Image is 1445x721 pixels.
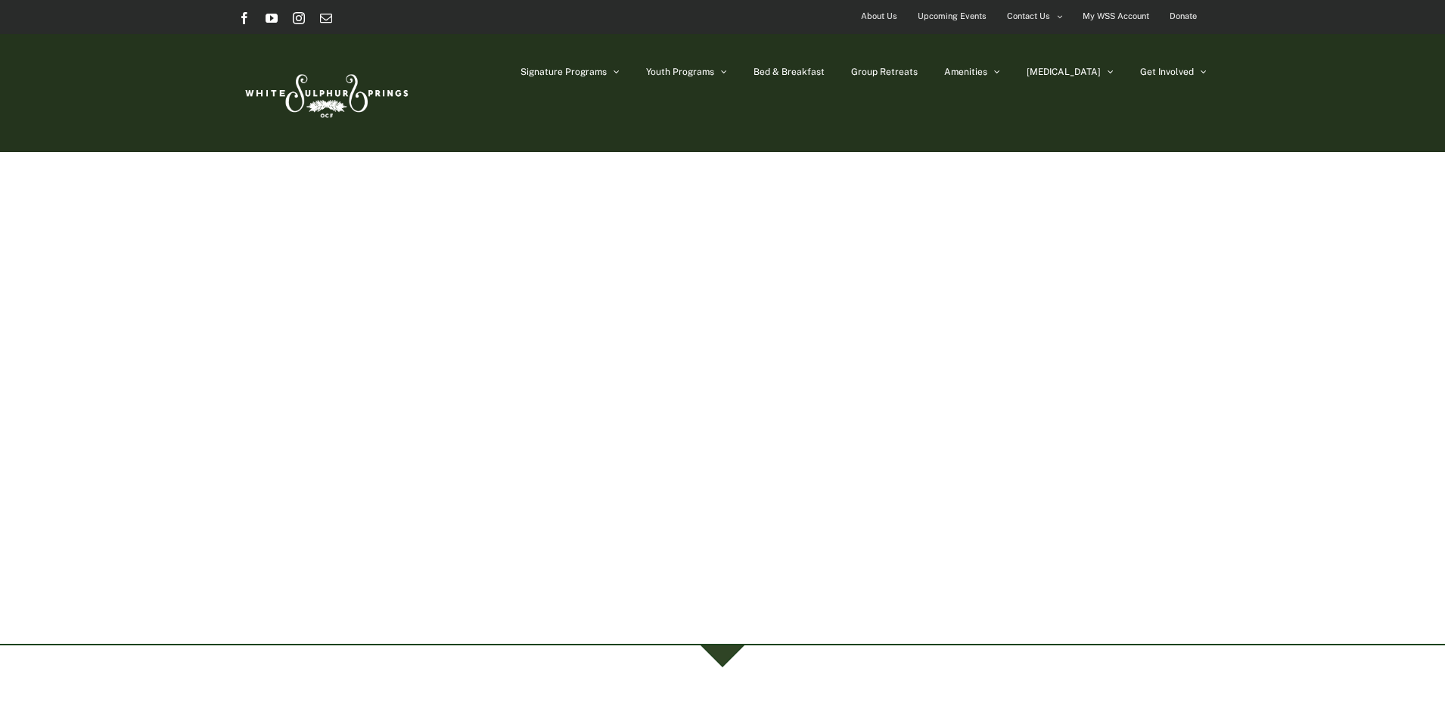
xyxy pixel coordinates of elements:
span: Contact Us [1007,5,1050,27]
span: About Us [861,5,897,27]
span: Upcoming Events [918,5,987,27]
a: [MEDICAL_DATA] [1027,34,1114,110]
a: Get Involved [1140,34,1207,110]
a: Instagram [293,12,305,24]
a: Signature Programs [521,34,620,110]
span: Youth Programs [646,67,714,76]
span: Bed & Breakfast [754,67,825,76]
a: YouTube [266,12,278,24]
nav: Main Menu [521,34,1207,110]
a: Bed & Breakfast [754,34,825,110]
span: Donate [1170,5,1197,27]
a: Youth Programs [646,34,727,110]
span: Get Involved [1140,67,1194,76]
img: White Sulphur Springs Logo [238,57,412,129]
span: Amenities [944,67,987,76]
a: Group Retreats [851,34,918,110]
a: Email [320,12,332,24]
a: Amenities [944,34,1000,110]
span: Group Retreats [851,67,918,76]
span: My WSS Account [1083,5,1149,27]
a: Facebook [238,12,250,24]
span: Signature Programs [521,67,607,76]
span: [MEDICAL_DATA] [1027,67,1101,76]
